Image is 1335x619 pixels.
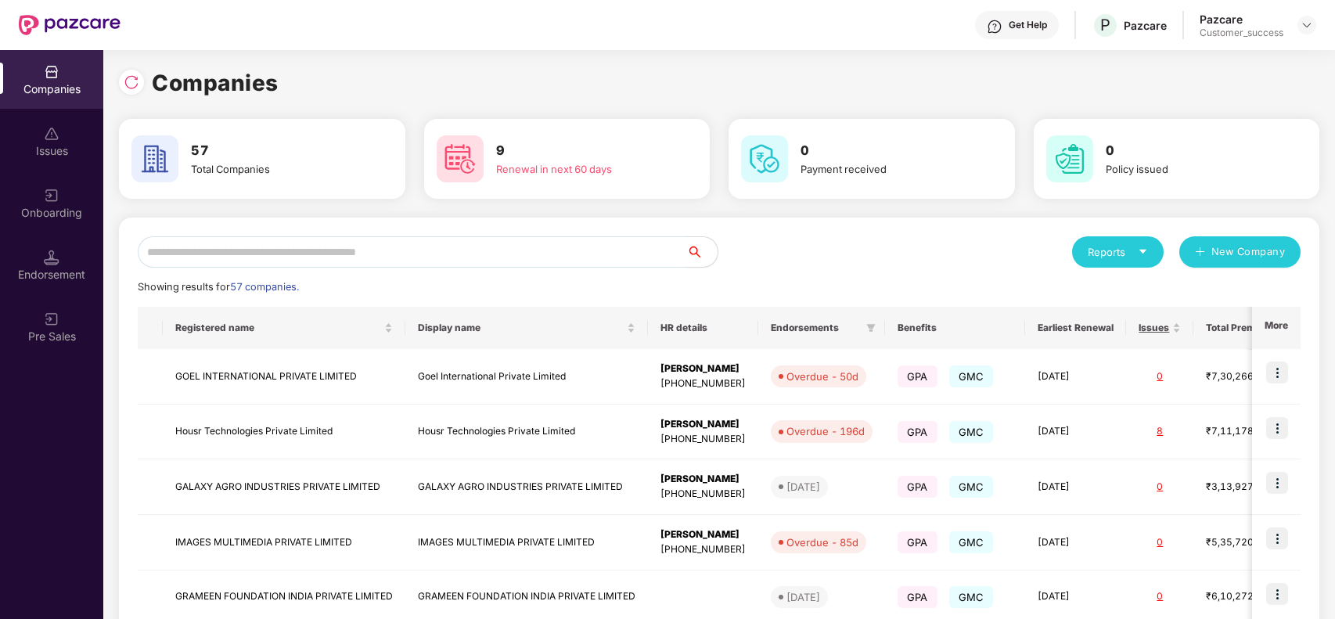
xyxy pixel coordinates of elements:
[1139,424,1181,439] div: 8
[648,307,758,349] th: HR details
[1139,322,1169,334] span: Issues
[1206,535,1284,550] div: ₹5,35,720
[175,322,381,334] span: Registered name
[786,479,820,495] div: [DATE]
[898,586,937,608] span: GPA
[1266,472,1288,494] img: icon
[1195,247,1205,259] span: plus
[418,322,624,334] span: Display name
[1200,12,1283,27] div: Pazcare
[949,365,994,387] span: GMC
[1266,362,1288,383] img: icon
[1266,417,1288,439] img: icon
[885,307,1025,349] th: Benefits
[786,534,858,550] div: Overdue - 85d
[230,281,299,293] span: 57 companies.
[1025,515,1126,570] td: [DATE]
[801,161,970,177] div: Payment received
[1126,307,1193,349] th: Issues
[1206,589,1284,604] div: ₹6,10,272.4
[1200,27,1283,39] div: Customer_success
[152,66,279,100] h1: Companies
[1025,405,1126,460] td: [DATE]
[163,307,405,349] th: Registered name
[1106,161,1276,177] div: Policy issued
[1100,16,1110,34] span: P
[1124,18,1167,33] div: Pazcare
[685,246,718,258] span: search
[1252,307,1301,349] th: More
[44,250,59,265] img: svg+xml;base64,PHN2ZyB3aWR0aD0iMTQuNSIgaGVpZ2h0PSIxNC41IiB2aWV3Qm94PSIwIDAgMTYgMTYiIGZpbGw9Im5vbm...
[660,472,746,487] div: [PERSON_NAME]
[1301,19,1313,31] img: svg+xml;base64,PHN2ZyBpZD0iRHJvcGRvd24tMzJ4MzIiIHhtbG5zPSJodHRwOi8vd3d3LnczLm9yZy8yMDAwL3N2ZyIgd2...
[949,421,994,443] span: GMC
[898,365,937,387] span: GPA
[1206,480,1284,495] div: ₹3,13,927.2
[1211,244,1286,260] span: New Company
[1106,141,1276,161] h3: 0
[1138,247,1148,257] span: caret-down
[660,376,746,391] div: [PHONE_NUMBER]
[138,281,299,293] span: Showing results for
[685,236,718,268] button: search
[1266,527,1288,549] img: icon
[405,405,648,460] td: Housr Technologies Private Limited
[1266,583,1288,605] img: icon
[771,322,860,334] span: Endorsements
[1025,459,1126,515] td: [DATE]
[496,141,666,161] h3: 9
[1139,369,1181,384] div: 0
[660,432,746,447] div: [PHONE_NUMBER]
[44,126,59,142] img: svg+xml;base64,PHN2ZyBpZD0iSXNzdWVzX2Rpc2FibGVkIiB4bWxucz0iaHR0cDovL3d3dy53My5vcmcvMjAwMC9zdmciIH...
[1206,369,1284,384] div: ₹7,30,266.6
[741,135,788,182] img: svg+xml;base64,PHN2ZyB4bWxucz0iaHR0cDovL3d3dy53My5vcmcvMjAwMC9zdmciIHdpZHRoPSI2MCIgaGVpZ2h0PSI2MC...
[786,423,865,439] div: Overdue - 196d
[898,476,937,498] span: GPA
[405,459,648,515] td: GALAXY AGRO INDUSTRIES PRIVATE LIMITED
[786,369,858,384] div: Overdue - 50d
[898,531,937,553] span: GPA
[1088,244,1148,260] div: Reports
[660,362,746,376] div: [PERSON_NAME]
[163,405,405,460] td: Housr Technologies Private Limited
[191,141,361,161] h3: 57
[1193,307,1297,349] th: Total Premium
[949,476,994,498] span: GMC
[898,421,937,443] span: GPA
[786,589,820,605] div: [DATE]
[44,64,59,80] img: svg+xml;base64,PHN2ZyBpZD0iQ29tcGFuaWVzIiB4bWxucz0iaHR0cDovL3d3dy53My5vcmcvMjAwMC9zdmciIHdpZHRoPS...
[1139,589,1181,604] div: 0
[1139,480,1181,495] div: 0
[163,515,405,570] td: IMAGES MULTIMEDIA PRIVATE LIMITED
[163,459,405,515] td: GALAXY AGRO INDUSTRIES PRIVATE LIMITED
[660,417,746,432] div: [PERSON_NAME]
[1206,424,1284,439] div: ₹7,11,178.92
[866,323,876,333] span: filter
[437,135,484,182] img: svg+xml;base64,PHN2ZyB4bWxucz0iaHR0cDovL3d3dy53My5vcmcvMjAwMC9zdmciIHdpZHRoPSI2MCIgaGVpZ2h0PSI2MC...
[1025,307,1126,349] th: Earliest Renewal
[163,349,405,405] td: GOEL INTERNATIONAL PRIVATE LIMITED
[949,531,994,553] span: GMC
[44,188,59,203] img: svg+xml;base64,PHN2ZyB3aWR0aD0iMjAiIGhlaWdodD0iMjAiIHZpZXdCb3g9IjAgMCAyMCAyMCIgZmlsbD0ibm9uZSIgeG...
[987,19,1002,34] img: svg+xml;base64,PHN2ZyBpZD0iSGVscC0zMngzMiIgeG1sbnM9Imh0dHA6Ly93d3cudzMub3JnLzIwMDAvc3ZnIiB3aWR0aD...
[405,349,648,405] td: Goel International Private Limited
[131,135,178,182] img: svg+xml;base64,PHN2ZyB4bWxucz0iaHR0cDovL3d3dy53My5vcmcvMjAwMC9zdmciIHdpZHRoPSI2MCIgaGVpZ2h0PSI2MC...
[1139,535,1181,550] div: 0
[660,487,746,502] div: [PHONE_NUMBER]
[863,318,879,337] span: filter
[1025,349,1126,405] td: [DATE]
[801,141,970,161] h3: 0
[1046,135,1093,182] img: svg+xml;base64,PHN2ZyB4bWxucz0iaHR0cDovL3d3dy53My5vcmcvMjAwMC9zdmciIHdpZHRoPSI2MCIgaGVpZ2h0PSI2MC...
[19,15,121,35] img: New Pazcare Logo
[191,161,361,177] div: Total Companies
[949,586,994,608] span: GMC
[660,527,746,542] div: [PERSON_NAME]
[1206,322,1272,334] span: Total Premium
[660,542,746,557] div: [PHONE_NUMBER]
[1179,236,1301,268] button: plusNew Company
[44,311,59,327] img: svg+xml;base64,PHN2ZyB3aWR0aD0iMjAiIGhlaWdodD0iMjAiIHZpZXdCb3g9IjAgMCAyMCAyMCIgZmlsbD0ibm9uZSIgeG...
[496,161,666,177] div: Renewal in next 60 days
[124,74,139,90] img: svg+xml;base64,PHN2ZyBpZD0iUmVsb2FkLTMyeDMyIiB4bWxucz0iaHR0cDovL3d3dy53My5vcmcvMjAwMC9zdmciIHdpZH...
[405,307,648,349] th: Display name
[1009,19,1047,31] div: Get Help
